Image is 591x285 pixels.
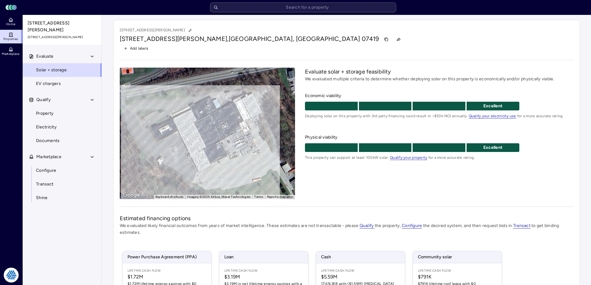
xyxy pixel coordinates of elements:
span: [STREET_ADDRESS][PERSON_NAME], [120,35,229,42]
span: Evaluate [36,53,53,60]
span: This property can support at least 100kW solar. for a more accurate rating. [305,154,573,161]
span: Qualify [360,223,375,229]
a: Open this area in Google Maps (opens a new window) [121,191,142,199]
span: Qualify [36,96,51,103]
span: Economic viability [305,92,573,99]
span: Lifetime Cash Flow [128,268,206,273]
input: Search for a property [210,2,396,12]
span: Transact [36,181,53,188]
span: Marketplace [36,154,61,160]
a: Property [22,107,102,120]
span: Properties [3,37,18,41]
span: Loan [219,251,308,263]
p: [STREET_ADDRESS][PERSON_NAME] [120,26,194,34]
span: EV chargers [36,80,61,87]
img: Tradition Energy [4,268,19,283]
span: Imagery ©2025 Airbus, Maxar Technologies [187,195,250,198]
button: Add labels [120,44,153,52]
h2: Estimated financing options [120,214,573,222]
span: Power Purchase Agreement (PPA) [123,251,211,263]
a: Solar + storage [22,63,102,77]
span: Solar + storage [36,67,67,73]
p: Excellent [467,103,519,109]
button: Evaluate [23,50,102,63]
span: Transact [513,223,531,229]
span: Documents [36,137,60,144]
a: Qualify your electricity use [469,114,516,118]
span: Configure [402,223,422,229]
h2: Evaluate solar + storage feasibility [305,68,573,76]
a: Qualify [360,223,375,228]
a: Transact [513,223,531,228]
a: Report a map error [267,195,293,198]
a: Shine [22,191,102,205]
button: Marketplace [23,150,102,164]
p: We evaluated multiple criteria to determine whether deploying solar on this property is economica... [305,76,573,82]
a: Electricity [22,120,102,134]
span: Lifetime Cash Flow [224,268,303,273]
span: $3.19M [224,273,303,281]
span: Deploying solar on this property with 3rd party financing could result in >$50k NOI annually. for... [305,113,573,119]
span: Community solar [413,251,502,263]
span: Physical viability [305,134,573,141]
p: We evaluated likely financial outcomes from years of market intelligence. These estimates are not... [120,222,573,236]
span: [STREET_ADDRESS][PERSON_NAME] [28,20,97,33]
span: Lifetime Cash Flow [418,268,497,273]
a: Configure [22,164,102,177]
a: EV chargers [22,77,102,91]
span: $791K [418,273,497,281]
span: $5.59M [321,273,400,281]
span: Lifetime Cash Flow [321,268,400,273]
p: Excellent [467,144,519,151]
span: Shine [36,194,47,201]
a: Transact [22,177,102,191]
span: $1.72M [128,273,206,281]
a: Documents [22,134,102,148]
span: Configure [36,167,56,174]
a: Terms (opens in new tab) [254,195,263,198]
span: [GEOGRAPHIC_DATA], [GEOGRAPHIC_DATA] 07419 [229,35,379,42]
button: Keyboard shortcuts [155,195,184,199]
span: Electricity [36,124,56,131]
span: Marketplace [2,52,19,56]
a: Configure [402,223,422,228]
a: Qualify your property [390,155,427,160]
span: Property [36,110,53,117]
span: Add labels [130,45,149,51]
span: Home [6,22,15,26]
span: Cash [316,251,405,263]
span: [STREET_ADDRESS][PERSON_NAME] [28,35,97,40]
img: Google [121,191,142,199]
button: Qualify [23,93,102,107]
